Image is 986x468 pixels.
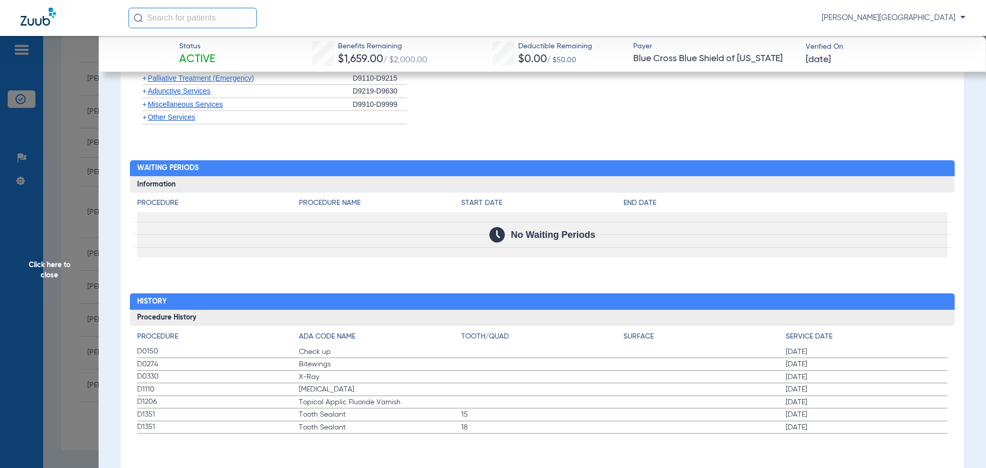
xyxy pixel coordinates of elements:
span: 18 [461,422,623,433]
span: / $2,000.00 [383,56,427,64]
span: Topical Applic Fluoride Varnish [299,397,461,407]
h4: ADA Code Name [299,331,461,342]
span: Tooth Sealant [299,409,461,420]
span: [DATE] [786,372,948,382]
h4: Procedure [137,198,299,209]
h4: Surface [623,331,786,342]
span: [DATE] [786,409,948,420]
span: [PERSON_NAME][GEOGRAPHIC_DATA] [822,13,965,23]
div: D9110-D9215 [353,72,407,85]
span: [DATE] [786,347,948,357]
h4: Procedure Name [299,198,461,209]
app-breakdown-title: Surface [623,331,786,346]
span: Check up [299,347,461,357]
span: Deductible Remaining [518,41,592,52]
h3: Information [130,176,955,193]
img: Zuub Logo [21,8,56,26]
span: No Waiting Periods [511,230,595,240]
span: D1351 [137,409,299,420]
input: Search for patients [128,8,257,28]
h4: End Date [623,198,947,209]
app-breakdown-title: Tooth/Quad [461,331,623,346]
span: Benefits Remaining [338,41,427,52]
span: Tooth Sealant [299,422,461,433]
app-breakdown-title: Procedure Name [299,198,461,212]
span: + [142,87,146,95]
div: D9910-D9999 [353,98,407,111]
h4: Tooth/Quad [461,331,623,342]
app-breakdown-title: Procedure [137,198,299,212]
span: + [142,100,146,108]
span: $0.00 [518,54,547,65]
div: D9219-D9630 [353,85,407,98]
span: $1,659.00 [338,54,383,65]
span: Other Services [148,113,196,121]
span: 15 [461,409,623,420]
h4: Service Date [786,331,948,342]
span: D0330 [137,371,299,382]
span: [DATE] [786,397,948,407]
span: D0150 [137,346,299,357]
span: Status [179,41,215,52]
span: Active [179,52,215,67]
span: [MEDICAL_DATA] [299,384,461,395]
span: Palliative Treatment (Emergency) [148,74,254,82]
h2: Waiting Periods [130,160,955,177]
span: D0274 [137,359,299,370]
span: / $50.00 [547,57,576,64]
span: [DATE] [786,359,948,369]
span: + [142,74,146,82]
span: Bitewings [299,359,461,369]
img: Search Icon [134,13,143,23]
span: Verified On [806,42,970,52]
span: Miscellaneous Services [148,100,223,108]
app-breakdown-title: Procedure [137,331,299,346]
span: D1206 [137,397,299,407]
app-breakdown-title: End Date [623,198,947,212]
span: + [142,113,146,121]
span: Payer [633,41,797,52]
span: [DATE] [786,422,948,433]
h4: Procedure [137,331,299,342]
span: Blue Cross Blue Shield of [US_STATE] [633,52,797,65]
span: D1110 [137,384,299,395]
h4: Start Date [461,198,623,209]
app-breakdown-title: Service Date [786,331,948,346]
img: Calendar [489,227,505,242]
span: [DATE] [806,53,831,66]
h3: Procedure History [130,310,955,326]
app-breakdown-title: Start Date [461,198,623,212]
span: X-Ray [299,372,461,382]
span: [DATE] [786,384,948,395]
span: Adjunctive Services [148,87,211,95]
app-breakdown-title: ADA Code Name [299,331,461,346]
h2: History [130,293,955,310]
span: D1351 [137,422,299,433]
